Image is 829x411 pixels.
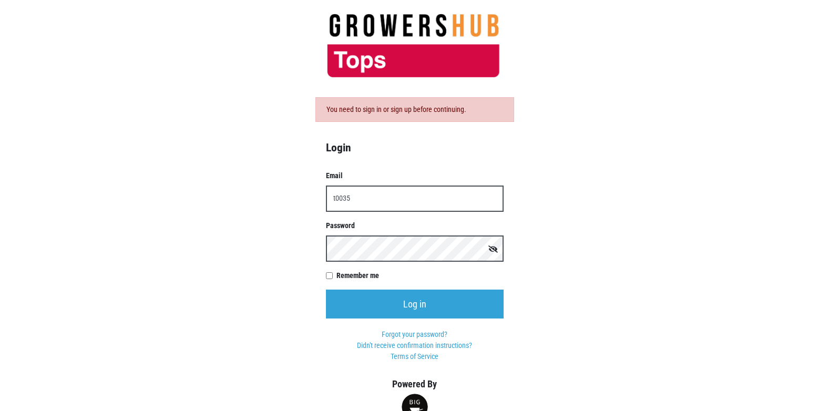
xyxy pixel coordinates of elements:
[357,341,472,350] a: Didn't receive confirmation instructions?
[326,141,504,155] h4: Login
[382,330,447,338] a: Forgot your password?
[310,13,520,78] img: 279edf242af8f9d49a69d9d2afa010fb.png
[326,290,504,318] input: Log in
[310,378,520,390] h5: Powered By
[326,220,504,231] label: Password
[326,170,504,181] label: Email
[315,97,514,122] div: You need to sign in or sign up before continuing.
[391,352,438,361] a: Terms of Service
[336,270,504,281] label: Remember me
